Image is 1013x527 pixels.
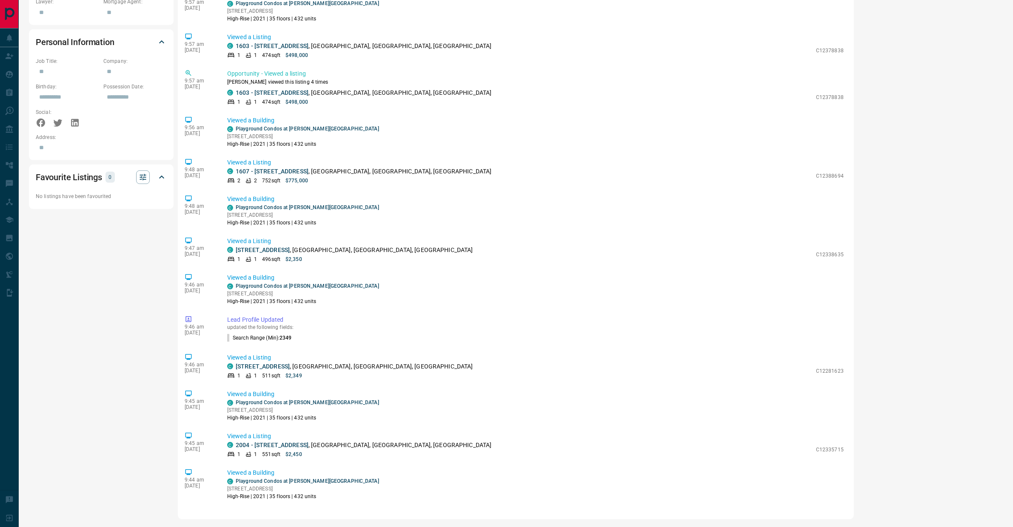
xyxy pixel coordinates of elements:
[227,247,233,253] div: condos.ca
[227,140,379,148] p: High-Rise | 2021 | 35 floors | 432 units
[227,315,844,324] p: Lead Profile Updated
[36,57,99,65] p: Job Title:
[185,167,214,173] p: 9:48 am
[236,126,379,132] a: Playground Condos at [PERSON_NAME][GEOGRAPHIC_DATA]
[185,288,214,294] p: [DATE]
[816,367,844,375] p: C12281623
[227,290,379,297] p: [STREET_ADDRESS]
[236,399,379,405] a: Playground Condos at [PERSON_NAME][GEOGRAPHIC_DATA]
[185,330,214,336] p: [DATE]
[262,450,280,458] p: 551 sqft
[227,324,844,330] p: updated the following fields:
[285,450,302,458] p: $2,450
[185,245,214,251] p: 9:47 am
[237,51,240,59] p: 1
[227,7,379,15] p: [STREET_ADDRESS]
[227,363,233,369] div: condos.ca
[103,57,167,65] p: Company:
[236,168,308,175] a: 1607 - [STREET_ADDRESS]
[227,432,844,441] p: Viewed a Listing
[236,442,308,448] a: 2004 - [STREET_ADDRESS]
[262,98,280,106] p: 474 sqft
[227,390,844,399] p: Viewed a Building
[185,47,214,53] p: [DATE]
[236,204,379,210] a: Playground Condos at [PERSON_NAME][GEOGRAPHIC_DATA]
[254,98,257,106] p: 1
[185,477,214,483] p: 9:44 am
[816,93,844,101] p: C12378838
[227,353,844,362] p: Viewed a Listing
[227,78,844,86] p: [PERSON_NAME] viewed this listing 4 times
[254,255,257,263] p: 1
[236,246,290,253] a: [STREET_ADDRESS]
[227,15,379,23] p: High-Rise | 2021 | 35 floors | 432 units
[185,404,214,410] p: [DATE]
[227,283,233,289] div: condos.ca
[185,483,214,489] p: [DATE]
[227,211,379,219] p: [STREET_ADDRESS]
[262,177,280,184] p: 752 sqft
[236,88,492,97] p: , [GEOGRAPHIC_DATA], [GEOGRAPHIC_DATA], [GEOGRAPHIC_DATA]
[254,177,257,184] p: 2
[108,173,112,182] p: 0
[227,90,233,96] div: condos.ca
[262,372,280,380] p: 511 sqft
[285,51,308,59] p: $498,000
[285,255,302,263] p: $2,350
[236,478,379,484] a: Playground Condos at [PERSON_NAME][GEOGRAPHIC_DATA]
[185,362,214,368] p: 9:46 am
[262,51,280,59] p: 474 sqft
[280,335,291,341] span: 2349
[236,283,379,289] a: Playground Condos at [PERSON_NAME][GEOGRAPHIC_DATA]
[36,108,99,116] p: Social:
[185,324,214,330] p: 9:46 am
[185,440,214,446] p: 9:45 am
[36,133,167,141] p: Address:
[227,168,233,174] div: condos.ca
[185,446,214,452] p: [DATE]
[237,177,240,184] p: 2
[227,510,844,519] p: Viewed a Building
[185,5,214,11] p: [DATE]
[227,33,844,42] p: Viewed a Listing
[227,1,233,7] div: condos.ca
[237,372,240,380] p: 1
[816,47,844,54] p: C12378838
[816,172,844,180] p: C12388694
[236,42,492,51] p: , [GEOGRAPHIC_DATA], [GEOGRAPHIC_DATA], [GEOGRAPHIC_DATA]
[236,246,473,255] p: , [GEOGRAPHIC_DATA], [GEOGRAPHIC_DATA], [GEOGRAPHIC_DATA]
[254,450,257,458] p: 1
[185,398,214,404] p: 9:45 am
[227,43,233,49] div: condos.ca
[227,334,292,342] p: Search Range (Min) :
[185,125,214,130] p: 9:56 am
[185,130,214,136] p: [DATE]
[237,255,240,263] p: 1
[816,446,844,453] p: C12335715
[227,126,233,132] div: condos.ca
[36,32,167,52] div: Personal Information
[36,35,114,49] h2: Personal Information
[185,368,214,374] p: [DATE]
[262,255,280,263] p: 496 sqft
[227,493,379,500] p: High-Rise | 2021 | 35 floors | 432 units
[36,83,99,91] p: Birthday:
[185,282,214,288] p: 9:46 am
[254,372,257,380] p: 1
[185,78,214,84] p: 9:57 am
[237,450,240,458] p: 1
[185,251,214,257] p: [DATE]
[236,441,492,450] p: , [GEOGRAPHIC_DATA], [GEOGRAPHIC_DATA], [GEOGRAPHIC_DATA]
[185,41,214,47] p: 9:57 am
[285,98,308,106] p: $498,000
[816,251,844,258] p: C12338635
[227,237,844,246] p: Viewed a Listing
[103,83,167,91] p: Possession Date:
[185,203,214,209] p: 9:48 am
[227,273,844,282] p: Viewed a Building
[227,219,379,227] p: High-Rise | 2021 | 35 floors | 432 units
[227,442,233,448] div: condos.ca
[185,173,214,178] p: [DATE]
[185,84,214,90] p: [DATE]
[227,468,844,477] p: Viewed a Building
